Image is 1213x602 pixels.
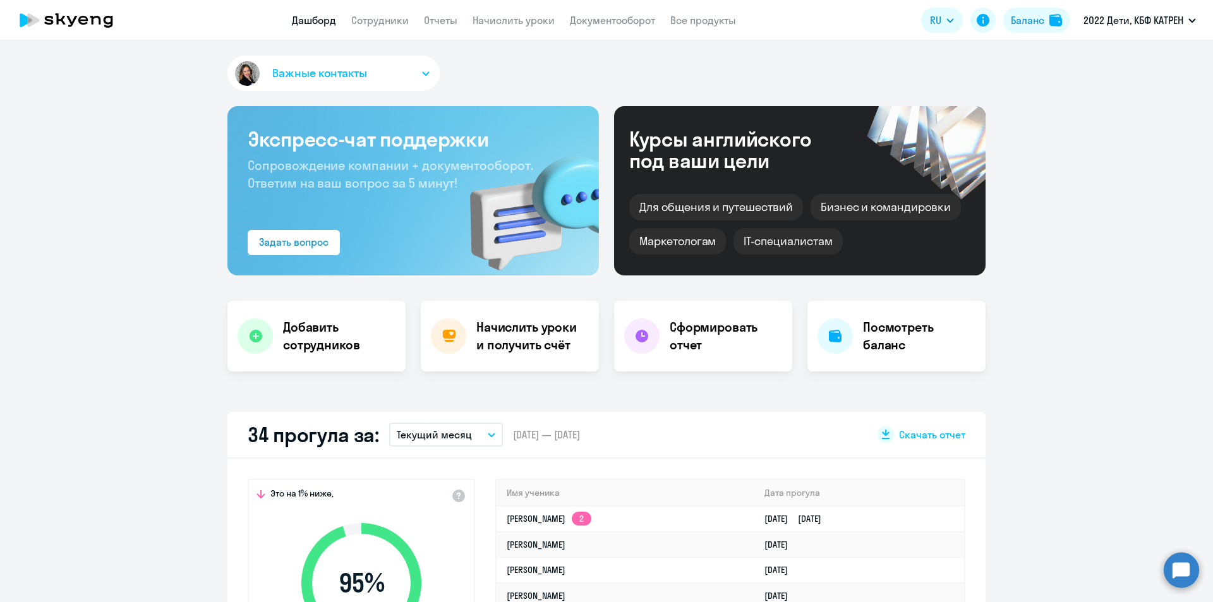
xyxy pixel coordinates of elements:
p: 2022 Дети, КБФ КАТРЕН [1083,13,1183,28]
h4: Начислить уроки и получить счёт [476,318,586,354]
a: Все продукты [670,14,736,27]
th: Дата прогула [754,480,964,506]
img: balance [1049,14,1062,27]
span: Скачать отчет [899,428,965,442]
button: Балансbalance [1003,8,1070,33]
a: [DATE][DATE] [764,513,831,524]
h3: Экспресс-чат поддержки [248,126,579,152]
button: Важные контакты [227,56,440,91]
a: Отчеты [424,14,457,27]
div: Маркетологам [629,228,726,255]
span: 95 % [289,568,434,598]
div: Курсы английского под ваши цели [629,128,845,171]
span: [DATE] — [DATE] [513,428,580,442]
a: Дашборд [292,14,336,27]
h4: Сформировать отчет [670,318,782,354]
div: Для общения и путешествий [629,194,803,220]
a: [PERSON_NAME]2 [507,513,591,524]
span: Важные контакты [272,65,367,81]
a: [DATE] [764,539,798,550]
h2: 34 прогула за: [248,422,379,447]
div: Задать вопрос [259,234,329,250]
button: Задать вопрос [248,230,340,255]
button: RU [921,8,963,33]
a: Сотрудники [351,14,409,27]
button: 2022 Дети, КБФ КАТРЕН [1077,5,1202,35]
p: Текущий месяц [397,427,472,442]
a: [DATE] [764,564,798,575]
a: [PERSON_NAME] [507,590,565,601]
div: Баланс [1011,13,1044,28]
span: Это на 1% ниже, [270,488,334,503]
h4: Добавить сотрудников [283,318,395,354]
div: Бизнес и командировки [811,194,961,220]
span: Сопровождение компании + документооборот. Ответим на ваш вопрос за 5 минут! [248,157,533,191]
a: Документооборот [570,14,655,27]
button: Текущий месяц [389,423,503,447]
span: RU [930,13,941,28]
img: avatar [232,59,262,88]
a: [PERSON_NAME] [507,564,565,575]
img: bg-img [452,133,599,275]
app-skyeng-badge: 2 [572,512,591,526]
a: Начислить уроки [473,14,555,27]
a: [PERSON_NAME] [507,539,565,550]
th: Имя ученика [497,480,754,506]
div: IT-специалистам [733,228,842,255]
h4: Посмотреть баланс [863,318,975,354]
a: [DATE] [764,590,798,601]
